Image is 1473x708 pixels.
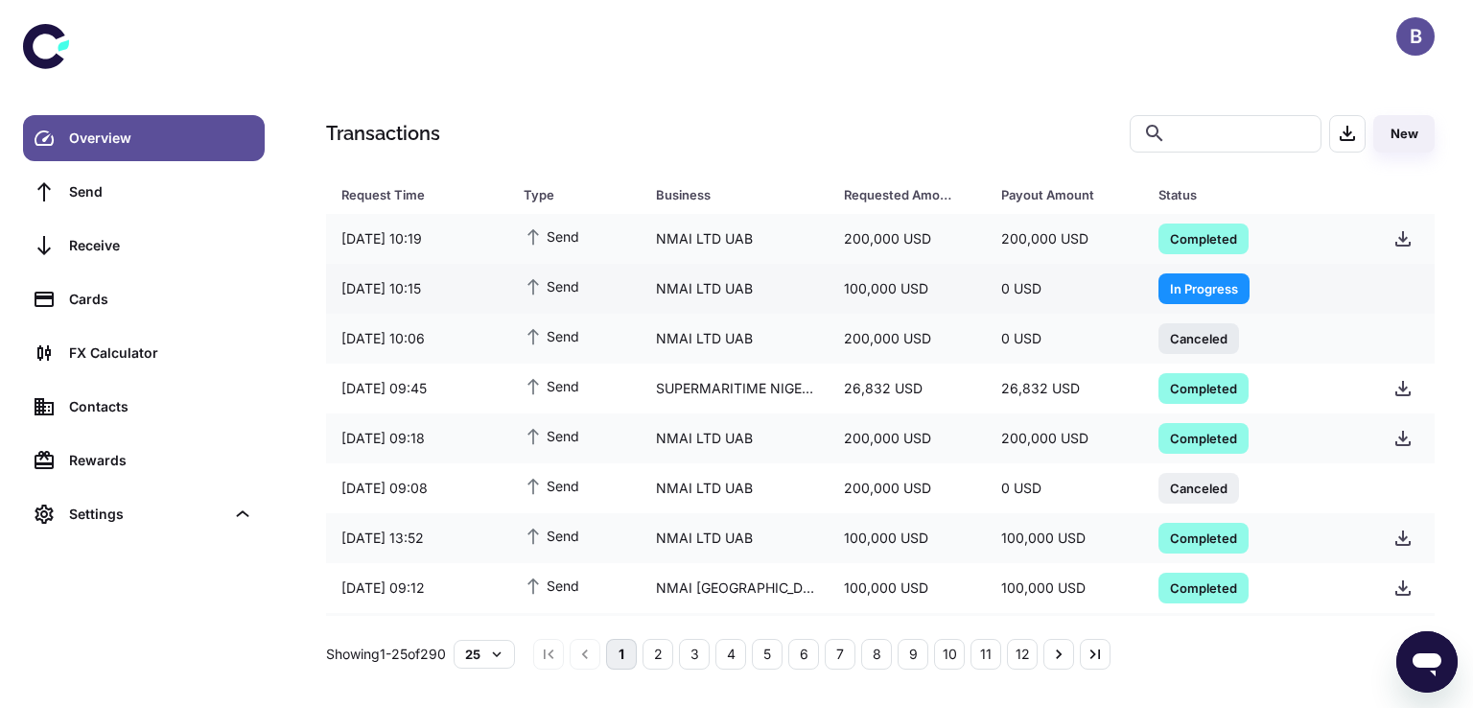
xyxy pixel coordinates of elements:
h1: Transactions [326,119,440,148]
span: Send [524,575,579,596]
button: Go to page 8 [861,639,892,670]
iframe: Button to launch messaging window [1396,631,1458,693]
div: Type [524,181,608,208]
div: 26,832 USD [829,370,986,407]
span: Send [524,475,579,496]
button: Go to page 3 [679,639,710,670]
div: 200,000 USD [829,221,986,257]
span: Requested Amount [844,181,978,208]
button: Go to last page [1080,639,1111,670]
div: [DATE] 09:08 [326,470,508,507]
span: Request Time [341,181,501,208]
span: Completed [1158,228,1249,248]
div: 100,000 USD [986,570,1143,606]
nav: pagination navigation [530,639,1113,670]
div: [DATE] 10:06 [326,320,508,357]
span: Canceled [1158,478,1239,497]
div: Settings [69,504,224,525]
a: Rewards [23,437,265,484]
div: 100,000 USD [829,520,986,556]
span: Completed [1158,578,1249,597]
button: Go to page 5 [752,639,783,670]
button: Go to page 2 [643,639,673,670]
div: NMAI LTD UAB [641,520,830,556]
div: SUPERMARITIME NIGERIA LTD [641,370,830,407]
span: Send [524,425,579,446]
div: 100,000 USD [986,520,1143,556]
div: Status [1158,181,1330,208]
div: 100,000 USD [829,570,986,606]
div: 200,000 USD [829,420,986,457]
p: Showing 1-25 of 290 [326,644,446,665]
div: Contacts [69,396,253,417]
button: Go to page 12 [1007,639,1038,670]
div: FX Calculator [69,342,253,364]
div: 200,000 USD [986,420,1143,457]
div: 100,000 USD [829,271,986,307]
span: Completed [1158,428,1249,447]
span: Canceled [1158,328,1239,347]
span: Send [524,525,579,546]
button: Go to page 7 [825,639,855,670]
div: 0 USD [986,271,1143,307]
span: Send [524,325,579,346]
span: Status [1158,181,1355,208]
div: NMAI [GEOGRAPHIC_DATA] [641,570,830,606]
div: [DATE] 13:52 [326,520,508,556]
div: 0 USD [986,470,1143,507]
div: Request Time [341,181,476,208]
div: [DATE] 10:15 [326,271,508,307]
div: Requested Amount [844,181,953,208]
span: Payout Amount [1001,181,1135,208]
div: [DATE] 09:18 [326,420,508,457]
button: Go to page 11 [970,639,1001,670]
div: 26,832 USD [986,370,1143,407]
a: Contacts [23,384,265,430]
button: 25 [454,640,515,669]
span: Send [524,275,579,296]
div: [DATE] 09:45 [326,370,508,407]
div: [DATE] 10:19 [326,221,508,257]
div: 0 USD [986,320,1143,357]
a: FX Calculator [23,330,265,376]
button: Go to page 6 [788,639,819,670]
a: Receive [23,223,265,269]
button: New [1373,115,1435,153]
button: B [1396,17,1435,56]
span: In Progress [1158,278,1250,297]
span: Completed [1158,528,1249,547]
span: Type [524,181,633,208]
div: Settings [23,491,265,537]
div: Receive [69,235,253,256]
div: [DATE] 09:12 [326,570,508,606]
div: NMAI LTD UAB [641,320,830,357]
div: NMAI LTD UAB [641,271,830,307]
span: Send [524,225,579,247]
span: Completed [1158,378,1249,397]
div: Rewards [69,450,253,471]
span: Send [524,375,579,396]
button: Go to next page [1043,639,1074,670]
button: page 1 [606,639,637,670]
div: Send [69,181,253,202]
button: Go to page 4 [715,639,746,670]
div: Payout Amount [1001,181,1111,208]
a: Cards [23,276,265,322]
div: Overview [69,128,253,149]
div: NMAI LTD UAB [641,221,830,257]
a: Send [23,169,265,215]
div: NMAI LTD UAB [641,470,830,507]
a: Overview [23,115,265,161]
div: NMAI LTD UAB [641,420,830,457]
div: Cards [69,289,253,310]
button: Go to page 10 [934,639,965,670]
button: Go to page 9 [898,639,928,670]
div: 200,000 USD [829,470,986,507]
div: 200,000 USD [986,221,1143,257]
div: 200,000 USD [829,320,986,357]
